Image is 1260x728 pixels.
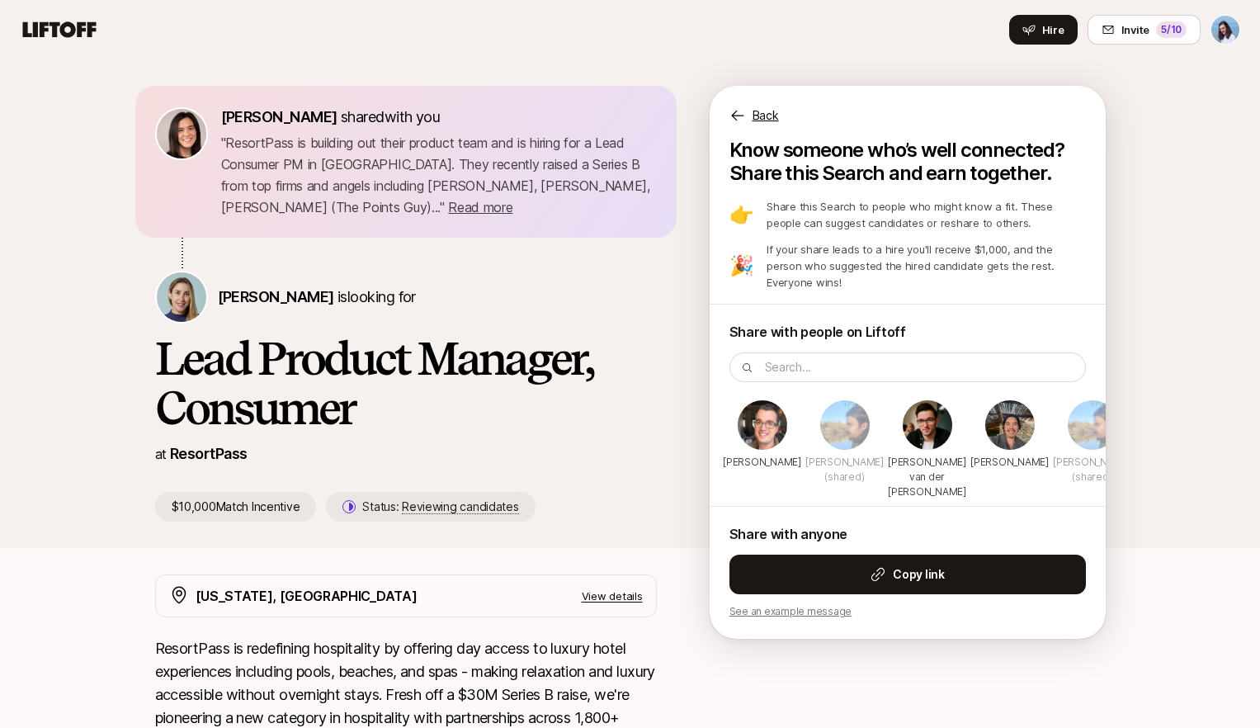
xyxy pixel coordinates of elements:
p: is looking for [218,286,416,309]
span: with you [385,108,441,125]
p: [PERSON_NAME] van der [PERSON_NAME] [888,455,966,499]
p: " ResortPass is building out their product team and is hiring for a Lead Consumer PM in [GEOGRAPH... [221,132,657,218]
p: 🎉 [729,256,754,276]
div: Alex Beltechi (shared) [812,399,878,491]
strong: Copy link [893,565,944,584]
img: Alex Beltechi [1068,400,1117,450]
p: $10,000 Match Incentive [155,492,317,522]
a: ResortPass [170,445,248,462]
img: Eric Smith [738,400,787,450]
span: Reviewing candidates [402,499,518,514]
span: Read more [448,199,512,215]
button: Copy link [729,555,1086,594]
button: Hire [1009,15,1078,45]
p: 👉 [729,205,754,225]
p: View details [582,588,643,604]
img: Anthony Arnold [985,400,1035,450]
p: [PERSON_NAME] [970,455,1049,470]
img: Daniël van der Winden [903,400,952,450]
p: Back [753,106,779,125]
span: [PERSON_NAME] [218,288,334,305]
span: Hire [1042,21,1064,38]
p: Share with people on Liftoff [729,321,1086,343]
img: Amy Krym [157,272,206,322]
p: [PERSON_NAME] (shared) [1053,455,1131,485]
p: See an example message [729,604,1086,619]
button: Dan Tase [1210,15,1240,45]
p: [PERSON_NAME] (shared) [805,455,884,485]
input: Search... [765,357,1075,377]
span: Invite [1121,21,1149,38]
p: [US_STATE], [GEOGRAPHIC_DATA] [196,585,418,607]
img: 71d7b91d_d7cb_43b4_a7ea_a9b2f2cc6e03.jpg [157,109,206,158]
h1: Lead Product Manager, Consumer [155,333,657,433]
p: at [155,443,167,465]
div: Daniël van der Winden [894,399,960,506]
div: Anthony Arnold [977,399,1043,476]
p: If your share leads to a hire you'll receive $1,000, and the person who suggested the hired candi... [767,241,1085,291]
p: Share this Search to people who might know a fit. These people can suggest candidates or reshare ... [767,198,1085,231]
div: Eric Smith [729,399,795,476]
img: Dan Tase [1211,16,1239,44]
button: Invite5/10 [1088,15,1201,45]
p: Share with anyone [729,523,1086,545]
div: 5 /10 [1156,21,1187,38]
p: shared [221,106,447,129]
p: [PERSON_NAME] [723,455,801,470]
span: [PERSON_NAME] [221,108,337,125]
p: Status: [362,497,518,517]
img: Alex Beltechi [820,400,870,450]
p: Know someone who’s well connected? Share this Search and earn together. [729,139,1086,185]
div: Alex Beltechi (shared) [1059,399,1126,491]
